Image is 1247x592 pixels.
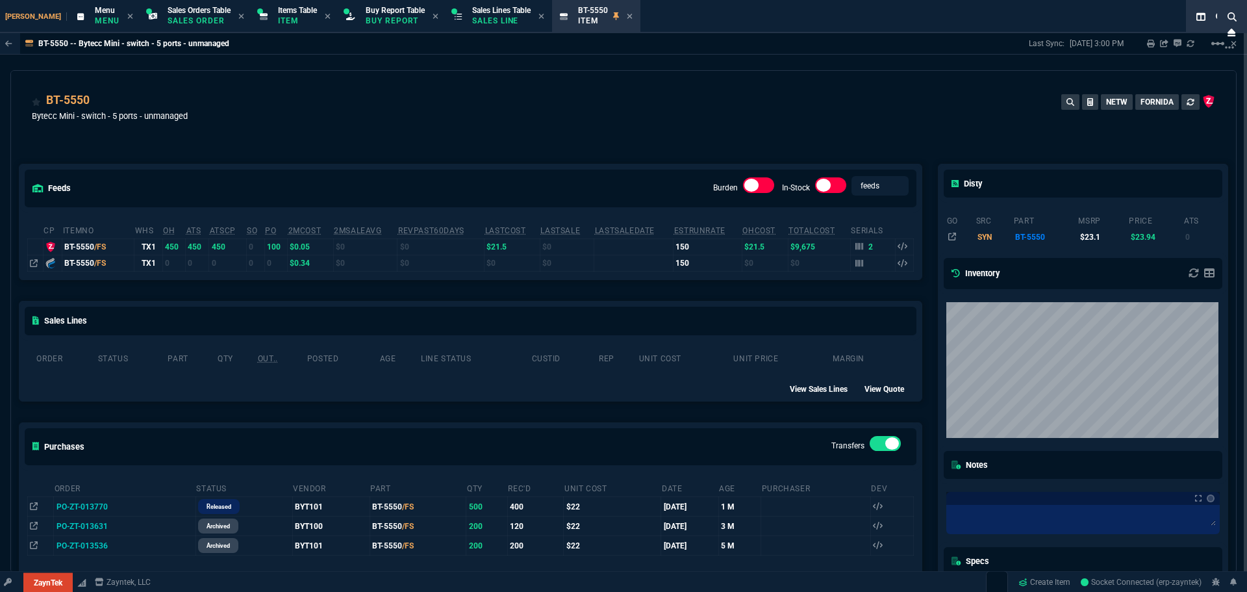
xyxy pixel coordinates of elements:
h5: Inventory [951,267,1000,279]
td: 0 [246,238,264,255]
th: Dev [870,478,913,497]
td: $22 [564,536,661,556]
nx-icon: Split Panels [1191,9,1211,25]
td: BYT101 [292,536,370,556]
td: 450 [186,238,209,255]
nx-icon: Back to Table [5,39,12,48]
td: BT-5550 [370,496,466,516]
td: 5 M [718,536,761,556]
td: [DATE] [661,536,718,556]
nx-icon: Close Tab [127,12,133,22]
p: [DATE] 3:00 PM [1070,38,1124,49]
h5: Sales Lines [32,315,87,327]
td: $0 [397,255,485,271]
th: price [1128,211,1183,229]
td: 150 [674,255,742,271]
p: Menu [95,16,120,26]
span: /FS [402,502,414,511]
th: go [946,211,976,229]
a: U54p-7-plebHqVTRAABX [1081,576,1202,588]
nx-fornida-value: PO-ZT-013770 [57,501,194,513]
p: Item [278,16,317,26]
td: $0 [333,238,397,255]
th: Part [370,478,466,497]
th: Unit Cost [638,348,733,367]
td: 0 [246,255,264,271]
tr: SMALLEST 5 PORT HUB / SWITCH SERIES FOR SOHO & WORKGROUPSWITCH - 5 - ETHERNET;FA [946,229,1220,244]
label: Burden [713,183,738,192]
td: 0 [1183,229,1220,244]
nx-icon: Close Tab [627,12,633,22]
th: Unit Cost [564,478,661,497]
span: PO-ZT-013536 [57,541,108,550]
td: $0 [485,255,540,271]
th: Qty [466,478,507,497]
nx-icon: Open In Opposite Panel [30,259,38,268]
td: [DATE] [661,496,718,516]
abbr: Total units on open Purchase Orders [265,226,276,235]
td: SYN [976,229,1013,244]
div: Burden [743,177,774,198]
td: 120 [507,517,564,536]
a: Create Item [1013,573,1076,592]
span: Sales Orders Table [168,6,231,15]
td: 1 M [718,496,761,516]
td: $0.34 [288,255,334,271]
th: ItemNo [62,220,134,239]
abbr: The last purchase cost from PO Order [485,226,526,235]
th: Order [54,478,196,497]
td: 500 [466,496,507,516]
p: Released [207,502,231,512]
td: $23.1 [1077,229,1128,244]
label: In-Stock [782,183,810,192]
span: BT-5550 [578,6,608,15]
th: cp [43,220,62,239]
td: $0 [788,255,850,271]
label: Transfers [831,441,864,450]
th: Serials [850,220,895,239]
td: BT-5550 [1013,229,1078,244]
div: View Sales Lines [790,382,859,395]
td: BYT100 [292,517,370,536]
div: Transfers [870,436,901,457]
td: 200 [466,536,507,556]
th: QTY [217,348,257,367]
td: BT-5550 [370,536,466,556]
a: BT-5550 [46,92,90,109]
th: Rec'd [507,478,564,497]
th: Posted [307,348,379,367]
p: BT-5550 -- Bytecc Mini - switch - 5 ports - unmanaged [38,38,229,49]
span: /FS [402,541,414,550]
button: FORNIDA [1135,94,1179,110]
td: 0 [264,255,287,271]
td: $0 [540,238,594,255]
td: 200 [507,536,564,556]
div: BT-5550 [64,241,132,253]
span: PO-ZT-013770 [57,502,108,511]
th: Vendor [292,478,370,497]
abbr: Total Cost of Units on Hand [788,226,835,235]
th: Rep [598,348,638,367]
td: $0.05 [288,238,334,255]
span: Buy Report Table [366,6,425,15]
mat-icon: Example home icon [1210,36,1226,51]
span: Sales Lines Table [472,6,531,15]
a: msbcCompanyName [91,576,155,588]
td: 100 [264,238,287,255]
th: ats [1183,211,1220,229]
abbr: The last SO Inv price. No time limit. (ignore zeros) [540,226,580,235]
abbr: Total sales within a 30 day window based on last time there was inventory [674,226,725,235]
span: [PERSON_NAME] [5,12,67,21]
td: 0 [209,255,247,271]
div: View Quote [864,382,916,395]
nx-icon: Open In Opposite Panel [30,502,38,511]
p: archived [207,521,230,532]
nx-icon: Search [1222,9,1242,25]
span: Items Table [278,6,317,15]
p: Item [578,16,608,26]
td: $0 [333,255,397,271]
abbr: ATS with all companies combined [210,226,236,235]
td: $0 [540,255,594,271]
th: src [976,211,1013,229]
